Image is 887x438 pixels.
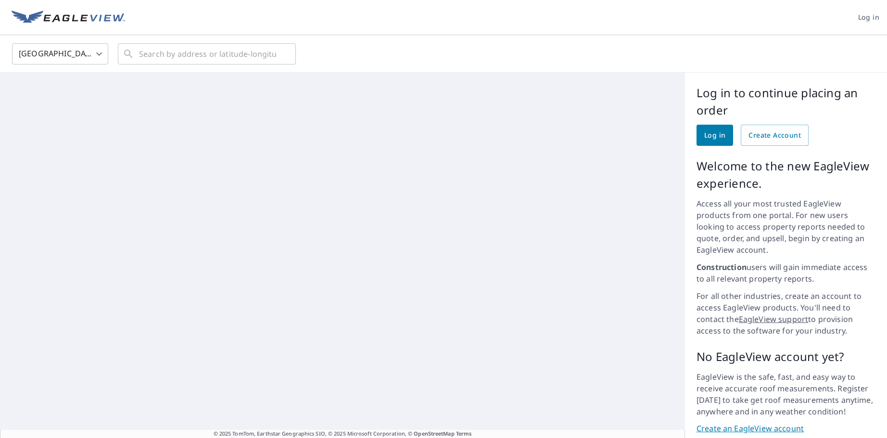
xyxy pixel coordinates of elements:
div: [GEOGRAPHIC_DATA] [12,40,108,67]
a: Create Account [741,125,809,146]
span: © 2025 TomTom, Earthstar Geographics SIO, © 2025 Microsoft Corporation, © [214,430,472,438]
a: Create an EagleView account [697,423,875,434]
p: EagleView is the safe, fast, and easy way to receive accurate roof measurements. Register [DATE] ... [697,371,875,417]
p: Welcome to the new EagleView experience. [697,157,875,192]
span: Log in [704,129,725,142]
p: For all other industries, create an account to access EagleView products. You'll need to contact ... [697,290,875,336]
img: EV Logo [12,11,125,25]
span: Log in [858,12,879,24]
input: Search by address or latitude-longitude [139,40,276,67]
p: No EagleView account yet? [697,348,875,365]
p: Log in to continue placing an order [697,84,875,119]
strong: Construction [697,262,747,272]
a: Log in [697,125,733,146]
a: Terms [456,430,472,437]
p: users will gain immediate access to all relevant property reports. [697,261,875,284]
a: EagleView support [739,314,809,324]
a: OpenStreetMap [414,430,454,437]
p: Access all your most trusted EagleView products from one portal. For new users looking to access ... [697,198,875,256]
span: Create Account [748,129,801,142]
